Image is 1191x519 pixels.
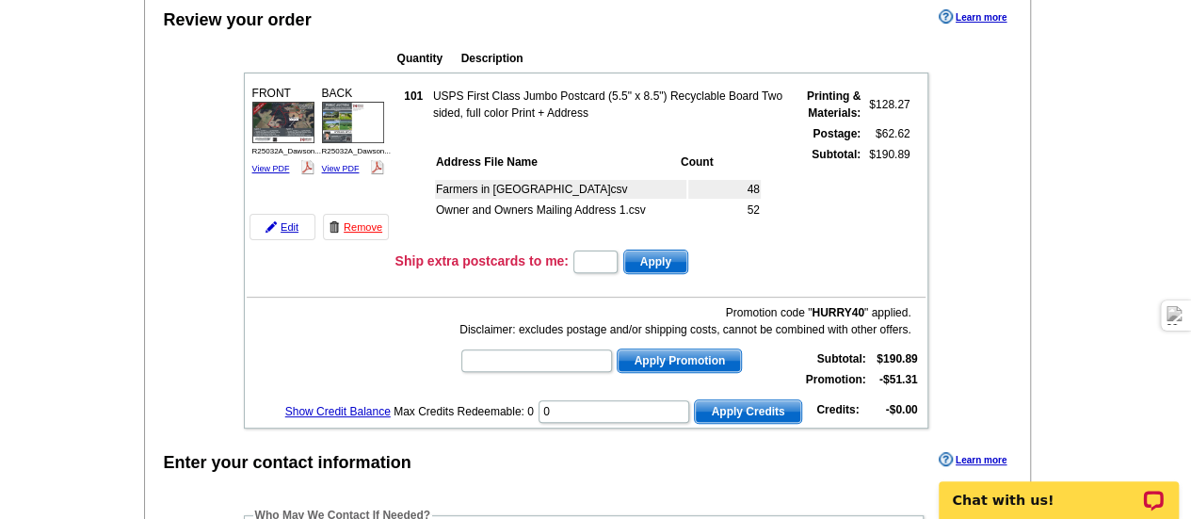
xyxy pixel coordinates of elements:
a: View PDF [322,164,360,173]
div: Review your order [164,8,312,33]
b: HURRY40 [812,306,864,319]
span: Apply Promotion [618,349,741,372]
button: Apply Promotion [617,349,742,373]
strong: Subtotal: [812,148,861,161]
td: $190.89 [863,145,910,243]
strong: 101 [404,89,423,103]
span: Apply Credits [695,400,800,423]
strong: Credits: [816,403,859,416]
div: BACK [319,82,387,179]
td: Farmers in [GEOGRAPHIC_DATA]csv [435,180,686,199]
img: pdf_logo.png [300,160,314,174]
button: Apply Credits [694,399,801,424]
td: $62.62 [863,124,910,143]
iframe: LiveChat chat widget [926,460,1191,519]
a: Learn more [939,9,1006,24]
th: Address File Name [435,153,678,171]
img: pdf_logo.png [370,160,384,174]
td: 48 [688,180,761,199]
h3: Ship extra postcards to me: [395,252,569,269]
strong: $190.89 [877,352,917,365]
strong: Subtotal: [817,352,866,365]
img: trashcan-icon.gif [329,221,340,233]
a: Edit [249,214,315,240]
strong: Postage: [813,127,861,140]
div: Promotion code " " applied. Disclaimer: excludes postage and/or shipping costs, cannot be combine... [459,304,910,338]
img: pencil-icon.gif [266,221,277,233]
th: Description [460,49,805,68]
strong: -$51.31 [879,373,918,386]
th: Count [680,153,761,171]
td: 52 [688,201,761,219]
strong: Printing & Materials: [807,89,861,120]
div: Enter your contact information [164,450,411,476]
a: Show Credit Balance [285,405,391,418]
td: Owner and Owners Mailing Address 1.csv [435,201,686,219]
img: small-thumb.jpg [252,102,314,142]
a: Remove [323,214,389,240]
button: Apply [623,250,688,274]
div: FRONT [249,82,317,179]
span: Apply [624,251,687,273]
td: $128.27 [863,87,910,122]
strong: Promotion: [806,373,866,386]
a: View PDF [252,164,290,173]
span: Max Credits Redeemable: 0 [394,405,534,418]
a: Learn more [939,452,1006,467]
th: Quantity [396,49,459,68]
span: R25032A_Dawson... [322,147,391,155]
span: R25032A_Dawson... [252,147,321,155]
strong: -$0.00 [885,403,917,416]
td: USPS First Class Jumbo Postcard (5.5" x 8.5") Recyclable Board Two sided, full color Print + Address [432,87,787,122]
img: small-thumb.jpg [322,102,384,142]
